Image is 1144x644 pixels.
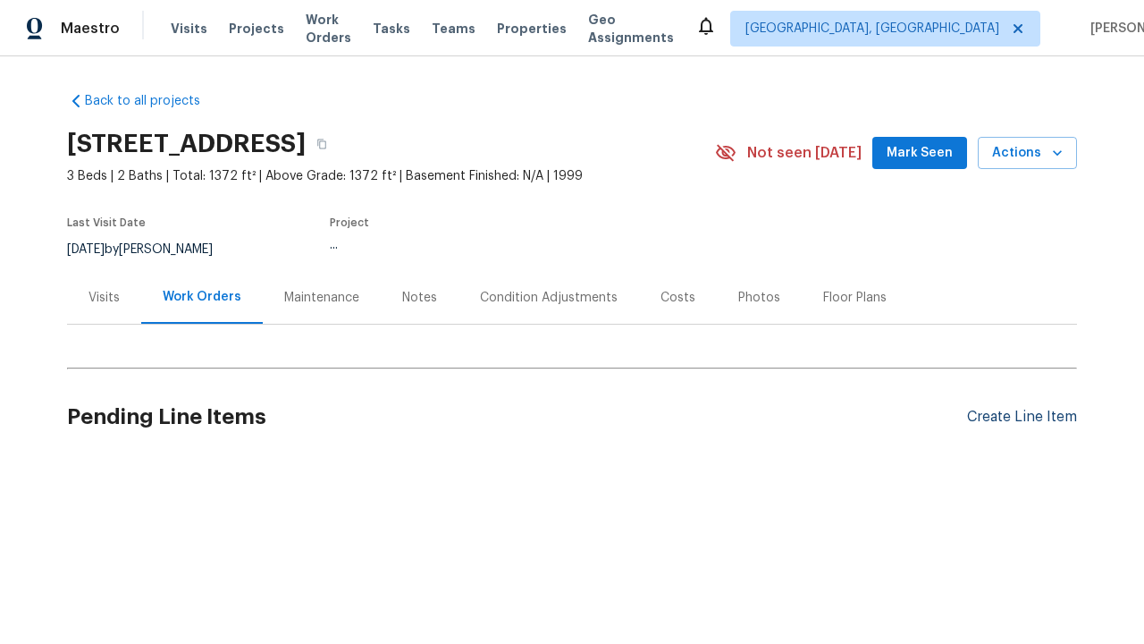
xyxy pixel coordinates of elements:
span: Projects [229,20,284,38]
span: Mark Seen [887,142,953,165]
span: Work Orders [306,11,351,47]
button: Actions [978,137,1077,170]
div: Maintenance [284,289,359,307]
button: Mark Seen [872,137,967,170]
span: Properties [497,20,567,38]
div: Notes [402,289,437,307]
span: 3 Beds | 2 Baths | Total: 1372 ft² | Above Grade: 1372 ft² | Basement Finished: N/A | 1999 [67,167,715,185]
div: by [PERSON_NAME] [67,239,234,260]
span: [DATE] [67,243,105,256]
div: Floor Plans [823,289,887,307]
span: Not seen [DATE] [747,144,862,162]
div: Work Orders [163,288,241,306]
span: [GEOGRAPHIC_DATA], [GEOGRAPHIC_DATA] [745,20,999,38]
span: Last Visit Date [67,217,146,228]
h2: Pending Line Items [67,376,967,459]
div: Condition Adjustments [480,289,618,307]
span: Teams [432,20,475,38]
span: Actions [992,142,1063,165]
div: ... [330,239,673,251]
h2: [STREET_ADDRESS] [67,135,306,153]
span: Geo Assignments [588,11,674,47]
div: Photos [738,289,780,307]
span: Project [330,217,369,228]
span: Maestro [61,20,120,38]
a: Back to all projects [67,92,239,110]
span: Visits [171,20,207,38]
div: Visits [88,289,120,307]
span: Tasks [373,22,410,35]
div: Costs [660,289,695,307]
button: Copy Address [306,128,338,160]
div: Create Line Item [967,409,1077,426]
